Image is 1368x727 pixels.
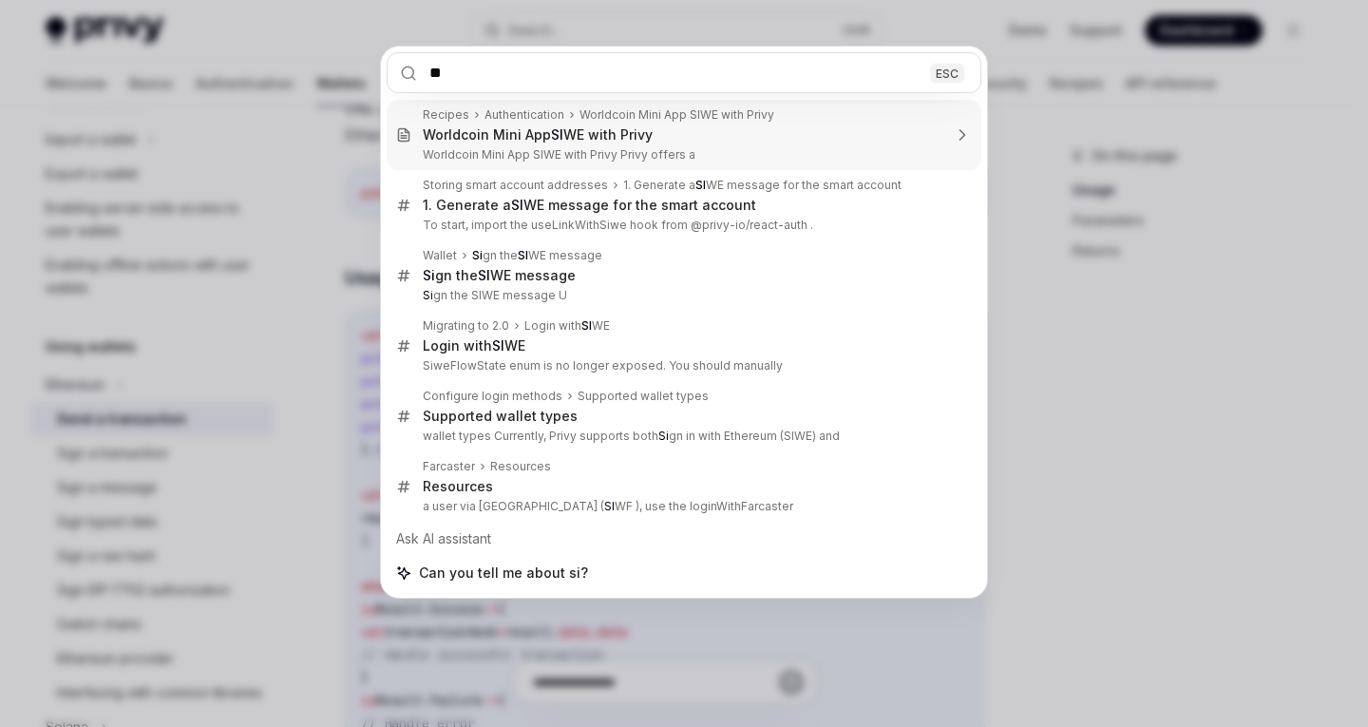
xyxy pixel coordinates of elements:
div: 1. Generate a WE message for the smart account [623,178,902,193]
div: Resources [490,459,551,474]
div: Login with WE [423,337,525,354]
b: Si [658,429,669,443]
div: Supported wallet types [423,408,578,425]
div: Worldcoin Mini App SIWE with Privy [579,107,774,123]
p: Worldcoin Mini App SIWE with Privy Privy offers a [423,147,941,163]
div: Resources [423,478,493,495]
b: Si [423,267,435,283]
div: Storing smart account addresses [423,178,608,193]
b: SI [695,178,706,192]
div: Configure login methods [423,389,562,404]
div: Ask AI assistant [387,522,981,556]
div: ESC [930,63,964,83]
div: Recipes [423,107,469,123]
div: Wallet [423,248,457,263]
b: SI [551,126,563,143]
div: Migrating to 2.0 [423,318,509,334]
div: 1. Generate a WE message for the smart account [423,197,756,214]
b: SI [581,318,592,333]
b: SI [478,267,490,283]
p: a user via [GEOGRAPHIC_DATA] ( WF ), use the loginWithFarcaster [423,499,941,514]
div: gn the WE message [423,267,576,284]
b: Si [423,288,433,302]
b: SI [604,499,615,513]
div: Worldcoin Mini App WE with Privy [423,126,653,143]
span: Can you tell me about si? [419,564,588,583]
p: wallet types Currently, Privy supports both gn in with Ethereum (SIWE) and [423,429,941,444]
div: Farcaster [423,459,475,474]
b: Si [472,248,483,262]
p: To start, import the useLinkWithSiwe hook from @privy-io/react-auth . [423,218,941,233]
p: gn the SIWE message U [423,288,941,303]
div: Login with WE [524,318,610,334]
p: SiweFlowState enum is no longer exposed. You should manually [423,358,941,373]
b: SI [492,337,504,354]
b: SI [511,197,523,213]
b: SI [518,248,528,262]
div: Authentication [484,107,564,123]
div: gn the WE message [472,248,602,263]
div: Supported wallet types [578,389,709,404]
